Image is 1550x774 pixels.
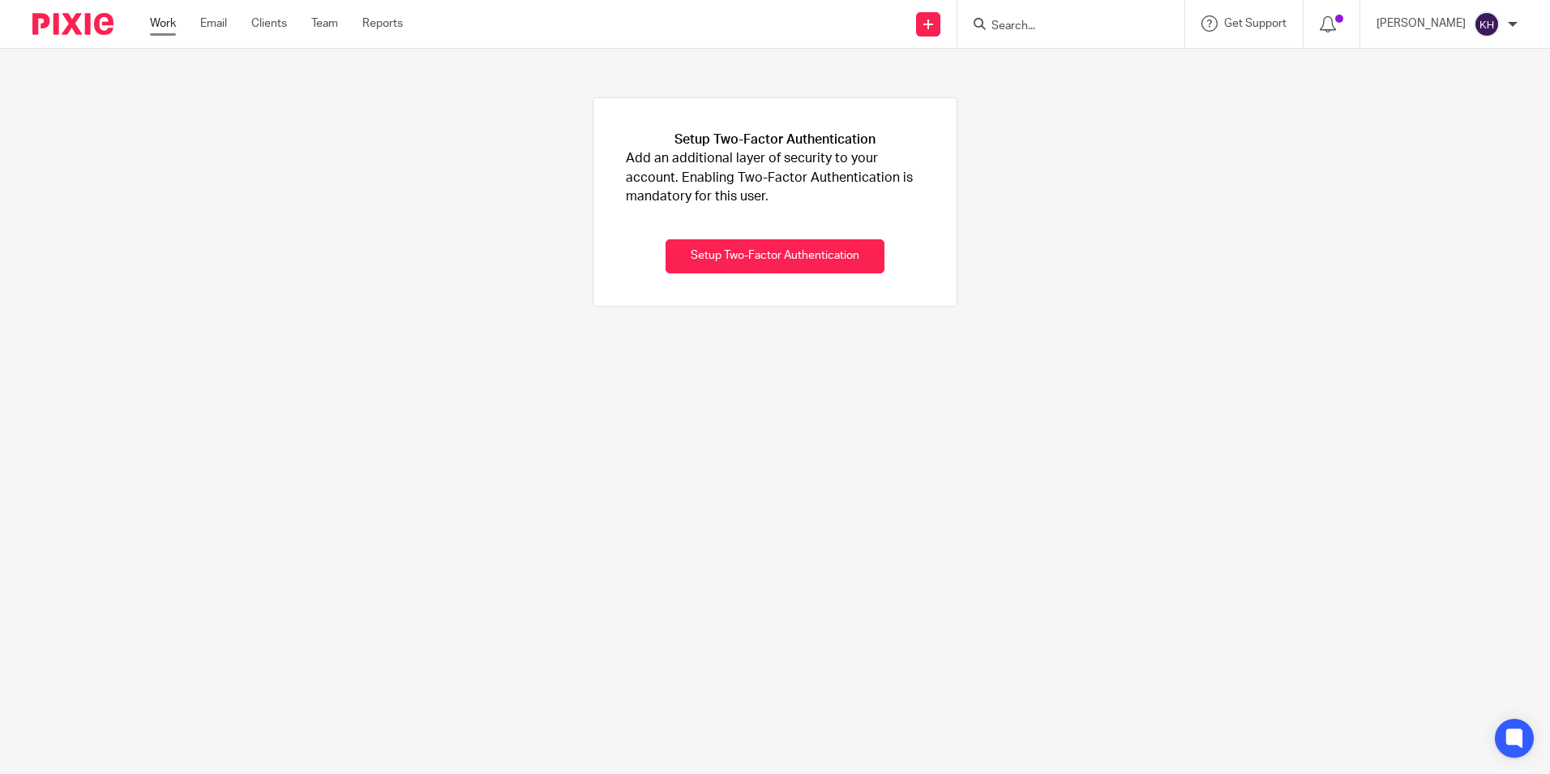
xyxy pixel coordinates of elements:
[674,131,876,149] h1: Setup Two-Factor Authentication
[666,239,884,274] button: Setup Two-Factor Authentication
[251,15,287,32] a: Clients
[200,15,227,32] a: Email
[32,13,113,35] img: Pixie
[362,15,403,32] a: Reports
[1224,18,1287,29] span: Get Support
[990,19,1136,34] input: Search
[150,15,176,32] a: Work
[1377,15,1466,32] p: [PERSON_NAME]
[626,149,924,206] p: Add an additional layer of security to your account. Enabling Two-Factor Authentication is mandat...
[311,15,338,32] a: Team
[1474,11,1500,37] img: svg%3E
